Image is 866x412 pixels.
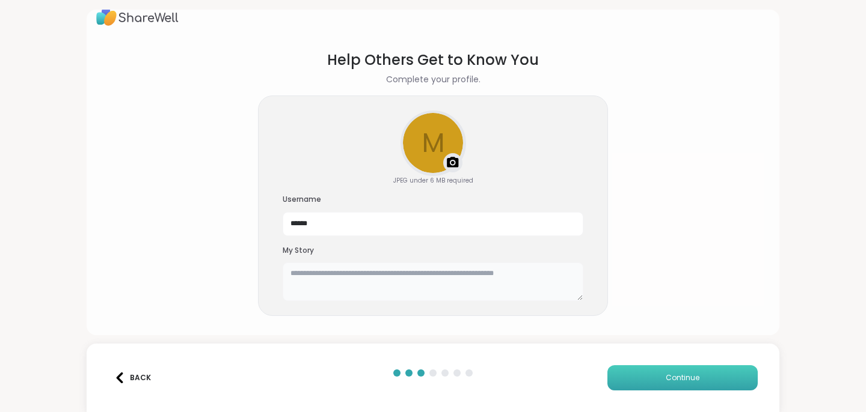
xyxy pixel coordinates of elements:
button: Back [108,365,156,390]
div: JPEG under 6 MB required [393,176,473,185]
h1: Help Others Get to Know You [327,49,539,71]
div: Back [114,372,151,383]
h3: My Story [283,246,583,256]
h3: Username [283,195,583,205]
button: Continue [607,365,758,390]
h2: Complete your profile. [386,73,481,86]
span: Continue [666,372,699,383]
img: ShareWell Logo [96,2,179,30]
